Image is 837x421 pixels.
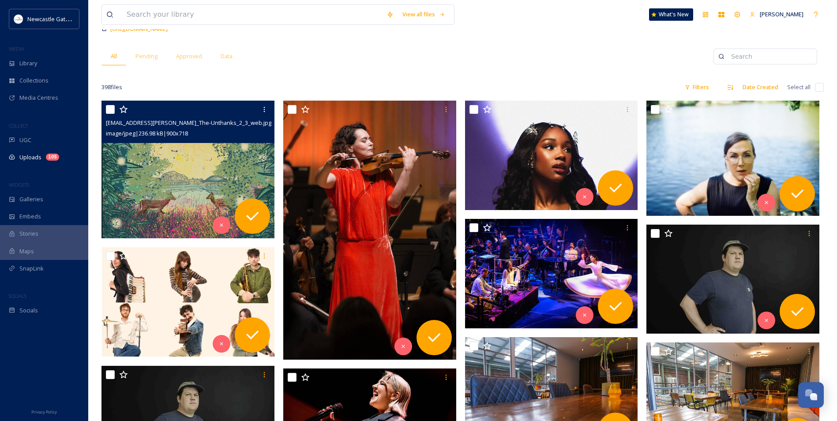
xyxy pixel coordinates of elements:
[787,83,811,91] span: Select all
[176,52,202,60] span: Approved
[46,154,59,161] div: 105
[680,79,713,96] div: Filters
[19,264,44,273] span: SnapLink
[19,247,34,256] span: Maps
[19,306,38,315] span: Socials
[283,100,456,360] img: ext_1755519193.28076_beverley.knight@theglasshouseicm.org-Alena-Baeva-with-RNS-scaled.jpg
[9,45,24,52] span: MEDIA
[31,409,57,415] span: Privacy Policy
[27,15,109,23] span: Newcastle Gateshead Initiative
[106,129,188,137] span: image/jpeg | 236.98 kB | 900 x 718
[9,293,26,299] span: SOCIALS
[798,382,824,408] button: Open Chat
[649,8,693,21] a: What's New
[31,406,57,417] a: Privacy Policy
[465,101,638,210] img: ext_1755519054.060805_beverley.knight@theglasshouseicm.org-Mcxxne-web-copy.jpg
[9,122,28,129] span: COLLECT
[727,48,812,65] input: Search
[19,76,49,85] span: Collections
[465,219,638,328] img: ext_1755518674.444003_beverley.knight@theglasshouseicm.org-Orchestral-Qawwali-Project-wb-image.jpg
[14,15,23,23] img: DqD9wEUd_400x400.jpg
[745,6,808,23] a: [PERSON_NAME]
[101,101,274,238] img: ext_1755519351.518495_beverley.knight@theglasshouseicm.org-Jon-Mackay_The-Unthanks_2_3_web.jpg
[101,247,274,357] img: ext_1755518892.587758_beverley.knight@theglasshouseicm.org-Black Country, New Road.jpg
[19,195,43,203] span: Galleries
[101,83,122,91] span: 398 file s
[738,79,783,96] div: Date Created
[646,225,819,334] img: ext_1755518551.65816_beverley.knight@theglasshouseicm.org-Jake-Xerxes-Fussell-web-scaled.jpg
[111,52,117,60] span: All
[19,59,37,68] span: Library
[19,212,41,221] span: Embeds
[19,94,58,102] span: Media Centres
[9,181,29,188] span: WIDGETS
[398,6,450,23] a: View all files
[221,52,233,60] span: Data
[760,10,803,18] span: [PERSON_NAME]
[19,153,41,162] span: Uploads
[106,119,271,127] span: [EMAIL_ADDRESS][PERSON_NAME]_The-Unthanks_2_3_web.jpg
[646,100,819,216] img: ext_1755518977.052817_beverley.knight@theglasshouseicm.org-Nadia-Reid_web.jpg
[19,136,31,144] span: UGC
[122,5,382,24] input: Search your library
[19,229,38,238] span: Stories
[135,52,158,60] span: Pending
